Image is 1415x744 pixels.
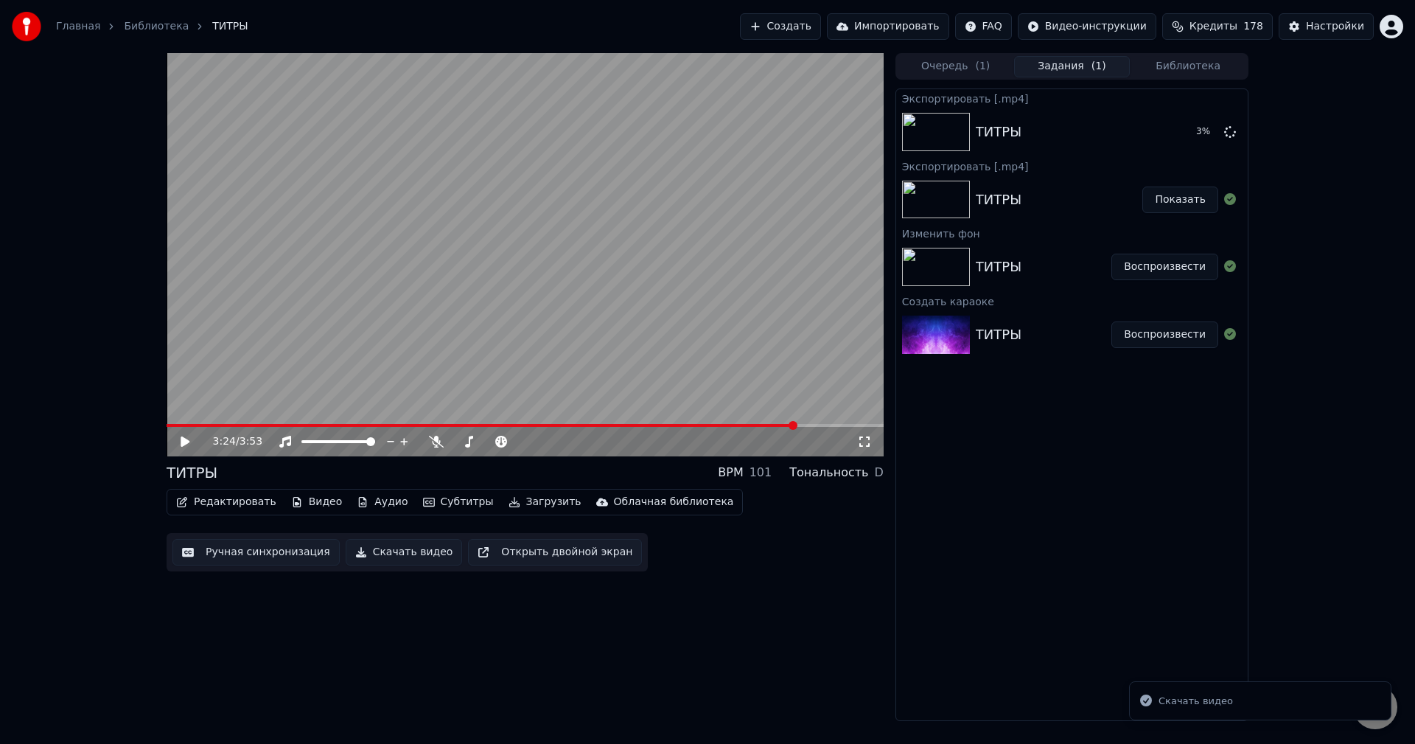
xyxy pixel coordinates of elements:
[1014,56,1131,77] button: Задания
[896,89,1248,107] div: Экспортировать [.mp4]
[1162,13,1273,40] button: Кредиты178
[213,434,248,449] div: /
[1196,126,1218,138] div: 3 %
[1091,59,1106,74] span: ( 1 )
[56,19,100,34] a: Главная
[1306,19,1364,34] div: Настройки
[827,13,949,40] button: Импортировать
[789,464,868,481] div: Тональность
[896,224,1248,242] div: Изменить фон
[212,19,248,34] span: ТИТРЫ
[172,539,340,566] button: Ручная синхронизация
[1142,187,1218,213] button: Показать
[170,492,282,512] button: Редактировать
[896,292,1248,310] div: Создать караоке
[976,122,1021,142] div: ТИТРЫ
[898,56,1014,77] button: Очередь
[1243,19,1263,34] span: 178
[346,539,463,566] button: Скачать видео
[468,539,642,566] button: Открыть двойной экран
[56,19,248,34] nav: breadcrumb
[1111,321,1218,348] button: Воспроизвести
[875,464,884,481] div: D
[614,495,734,510] div: Облачная библиотека
[417,492,500,512] button: Субтитры
[718,464,743,481] div: BPM
[976,257,1021,277] div: ТИТРЫ
[213,434,236,449] span: 3:24
[285,492,349,512] button: Видео
[351,492,413,512] button: Аудио
[750,464,772,481] div: 101
[12,12,41,41] img: youka
[167,462,217,483] div: ТИТРЫ
[1130,56,1246,77] button: Библиотека
[1279,13,1374,40] button: Настройки
[1018,13,1156,40] button: Видео-инструкции
[1111,254,1218,280] button: Воспроизвести
[955,13,1012,40] button: FAQ
[1159,694,1233,709] div: Скачать видео
[976,190,1021,210] div: ТИТРЫ
[740,13,821,40] button: Создать
[976,324,1021,345] div: ТИТРЫ
[124,19,189,34] a: Библиотека
[896,157,1248,175] div: Экспортировать [.mp4]
[1189,19,1237,34] span: Кредиты
[240,434,262,449] span: 3:53
[975,59,990,74] span: ( 1 )
[503,492,587,512] button: Загрузить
